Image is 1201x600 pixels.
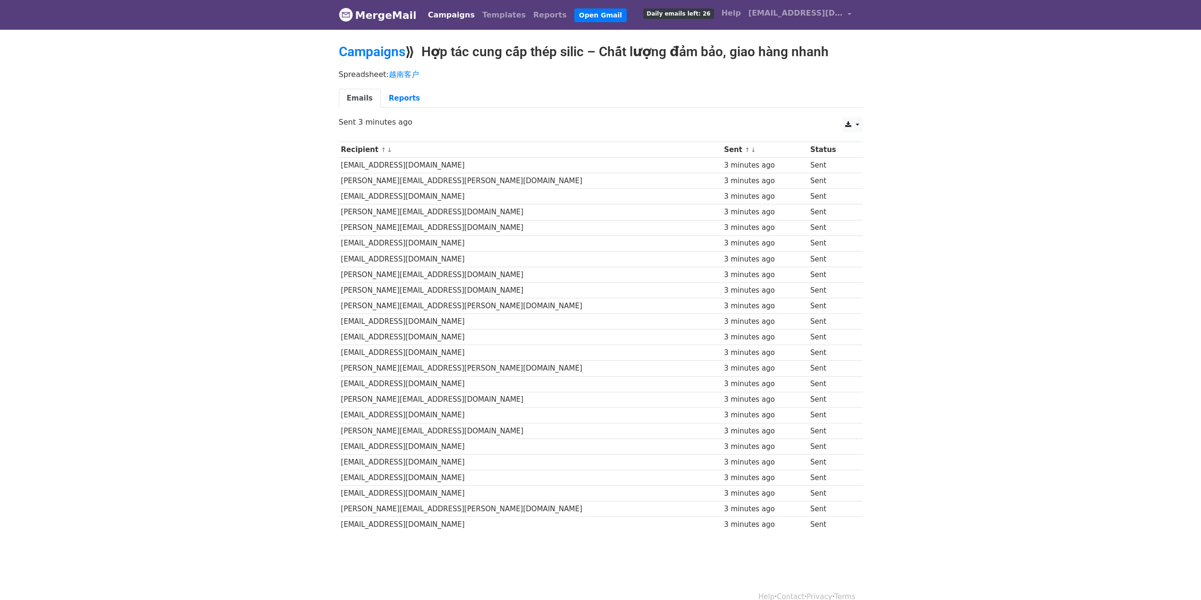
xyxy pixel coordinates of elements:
[808,407,855,423] td: Sent
[339,486,722,501] td: [EMAIL_ADDRESS][DOMAIN_NAME]
[387,146,392,153] a: ↓
[745,146,750,153] a: ↑
[724,191,806,202] div: 3 minutes ago
[339,44,863,60] h2: ⟫ Hợp tác cung cấp thép silic – Chất lượng đảm bảo, giao hàng nhanh
[808,423,855,439] td: Sent
[808,314,855,330] td: Sent
[724,504,806,515] div: 3 minutes ago
[381,146,386,153] a: ↑
[808,173,855,189] td: Sent
[381,89,428,108] a: Reports
[339,330,722,345] td: [EMAIL_ADDRESS][DOMAIN_NAME]
[724,285,806,296] div: 3 minutes ago
[339,204,722,220] td: [PERSON_NAME][EMAIL_ADDRESS][DOMAIN_NAME]
[339,298,722,314] td: [PERSON_NAME][EMAIL_ADDRESS][PERSON_NAME][DOMAIN_NAME]
[751,146,756,153] a: ↓
[339,251,722,267] td: [EMAIL_ADDRESS][DOMAIN_NAME]
[639,4,717,23] a: Daily emails left: 26
[479,6,529,25] a: Templates
[724,363,806,374] div: 3 minutes ago
[339,517,722,532] td: [EMAIL_ADDRESS][DOMAIN_NAME]
[643,8,714,19] span: Daily emails left: 26
[389,70,419,79] a: 越南客户
[724,270,806,280] div: 3 minutes ago
[724,160,806,171] div: 3 minutes ago
[808,220,855,236] td: Sent
[808,298,855,314] td: Sent
[724,222,806,233] div: 3 minutes ago
[808,189,855,204] td: Sent
[339,189,722,204] td: [EMAIL_ADDRESS][DOMAIN_NAME]
[808,470,855,486] td: Sent
[724,441,806,452] div: 3 minutes ago
[718,4,745,23] a: Help
[724,176,806,186] div: 3 minutes ago
[724,238,806,249] div: 3 minutes ago
[808,251,855,267] td: Sent
[339,439,722,454] td: [EMAIL_ADDRESS][DOMAIN_NAME]
[724,426,806,437] div: 3 minutes ago
[339,407,722,423] td: [EMAIL_ADDRESS][DOMAIN_NAME]
[339,392,722,407] td: [PERSON_NAME][EMAIL_ADDRESS][DOMAIN_NAME]
[808,486,855,501] td: Sent
[724,347,806,358] div: 3 minutes ago
[808,376,855,392] td: Sent
[724,394,806,405] div: 3 minutes ago
[724,519,806,530] div: 3 minutes ago
[339,117,863,127] p: Sent 3 minutes ago
[808,236,855,251] td: Sent
[339,44,405,59] a: Campaigns
[339,220,722,236] td: [PERSON_NAME][EMAIL_ADDRESS][DOMAIN_NAME]
[724,473,806,483] div: 3 minutes ago
[808,282,855,298] td: Sent
[808,454,855,470] td: Sent
[722,142,808,158] th: Sent
[808,392,855,407] td: Sent
[748,8,843,19] span: [EMAIL_ADDRESS][DOMAIN_NAME]
[339,423,722,439] td: [PERSON_NAME][EMAIL_ADDRESS][DOMAIN_NAME]
[339,89,381,108] a: Emails
[339,69,863,79] p: Spreadsheet:
[339,314,722,330] td: [EMAIL_ADDRESS][DOMAIN_NAME]
[724,316,806,327] div: 3 minutes ago
[808,439,855,454] td: Sent
[339,8,353,22] img: MergeMail logo
[339,236,722,251] td: [EMAIL_ADDRESS][DOMAIN_NAME]
[339,142,722,158] th: Recipient
[339,158,722,173] td: [EMAIL_ADDRESS][DOMAIN_NAME]
[724,207,806,218] div: 3 minutes ago
[808,501,855,517] td: Sent
[339,361,722,376] td: [PERSON_NAME][EMAIL_ADDRESS][PERSON_NAME][DOMAIN_NAME]
[724,488,806,499] div: 3 minutes ago
[339,345,722,361] td: [EMAIL_ADDRESS][DOMAIN_NAME]
[808,267,855,282] td: Sent
[724,457,806,468] div: 3 minutes ago
[339,501,722,517] td: [PERSON_NAME][EMAIL_ADDRESS][PERSON_NAME][DOMAIN_NAME]
[808,361,855,376] td: Sent
[808,158,855,173] td: Sent
[339,282,722,298] td: [PERSON_NAME][EMAIL_ADDRESS][DOMAIN_NAME]
[808,142,855,158] th: Status
[808,330,855,345] td: Sent
[724,254,806,265] div: 3 minutes ago
[424,6,479,25] a: Campaigns
[574,8,627,22] a: Open Gmail
[339,454,722,470] td: [EMAIL_ADDRESS][DOMAIN_NAME]
[724,410,806,421] div: 3 minutes ago
[339,173,722,189] td: [PERSON_NAME][EMAIL_ADDRESS][PERSON_NAME][DOMAIN_NAME]
[745,4,855,26] a: [EMAIL_ADDRESS][DOMAIN_NAME]
[808,517,855,532] td: Sent
[724,379,806,389] div: 3 minutes ago
[339,267,722,282] td: [PERSON_NAME][EMAIL_ADDRESS][DOMAIN_NAME]
[724,332,806,343] div: 3 minutes ago
[339,470,722,486] td: [EMAIL_ADDRESS][DOMAIN_NAME]
[339,376,722,392] td: [EMAIL_ADDRESS][DOMAIN_NAME]
[808,345,855,361] td: Sent
[529,6,571,25] a: Reports
[808,204,855,220] td: Sent
[339,5,417,25] a: MergeMail
[724,301,806,312] div: 3 minutes ago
